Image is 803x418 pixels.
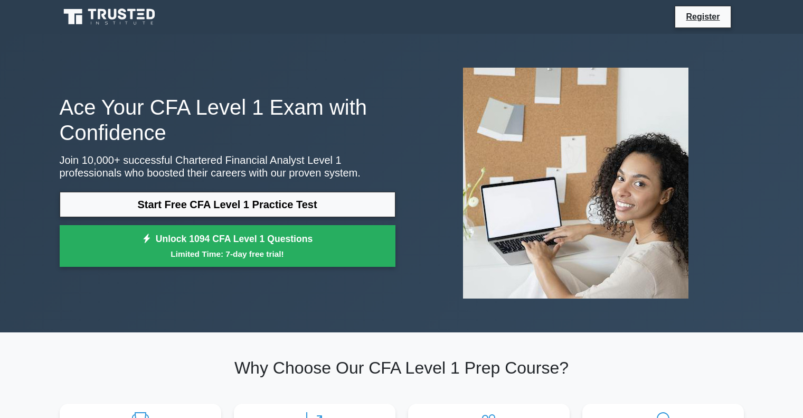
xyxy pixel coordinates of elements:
small: Limited Time: 7-day free trial! [73,248,382,260]
h1: Ace Your CFA Level 1 Exam with Confidence [60,95,395,145]
a: Unlock 1094 CFA Level 1 QuestionsLimited Time: 7-day free trial! [60,225,395,267]
p: Join 10,000+ successful Chartered Financial Analyst Level 1 professionals who boosted their caree... [60,154,395,179]
a: Start Free CFA Level 1 Practice Test [60,192,395,217]
a: Register [679,10,726,23]
h2: Why Choose Our CFA Level 1 Prep Course? [60,358,744,378]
